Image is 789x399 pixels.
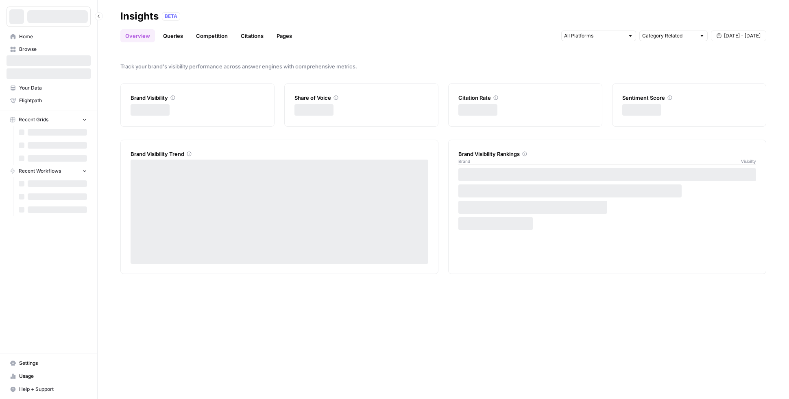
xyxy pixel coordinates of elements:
[564,32,624,40] input: All Platforms
[162,12,180,20] div: BETA
[19,360,87,367] span: Settings
[120,29,155,42] a: Overview
[7,43,91,56] a: Browse
[711,31,766,41] button: [DATE] - [DATE]
[724,32,761,39] span: [DATE] - [DATE]
[7,30,91,43] a: Home
[131,150,428,158] div: Brand Visibility Trend
[19,116,48,123] span: Recent Grids
[236,29,268,42] a: Citations
[19,97,87,104] span: Flightpath
[19,386,87,393] span: Help + Support
[458,94,592,102] div: Citation Rate
[131,94,264,102] div: Brand Visibility
[7,370,91,383] a: Usage
[19,167,61,175] span: Recent Workflows
[741,158,756,164] span: Visibility
[7,114,91,126] button: Recent Grids
[7,383,91,396] button: Help + Support
[19,33,87,40] span: Home
[7,357,91,370] a: Settings
[191,29,233,42] a: Competition
[19,46,87,53] span: Browse
[158,29,188,42] a: Queries
[7,81,91,94] a: Your Data
[120,10,159,23] div: Insights
[622,94,756,102] div: Sentiment Score
[642,32,696,40] input: Category Related
[19,84,87,92] span: Your Data
[7,165,91,177] button: Recent Workflows
[7,94,91,107] a: Flightpath
[294,94,428,102] div: Share of Voice
[458,150,756,158] div: Brand Visibility Rankings
[458,158,470,164] span: Brand
[272,29,297,42] a: Pages
[19,373,87,380] span: Usage
[120,62,766,70] span: Track your brand's visibility performance across answer engines with comprehensive metrics.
